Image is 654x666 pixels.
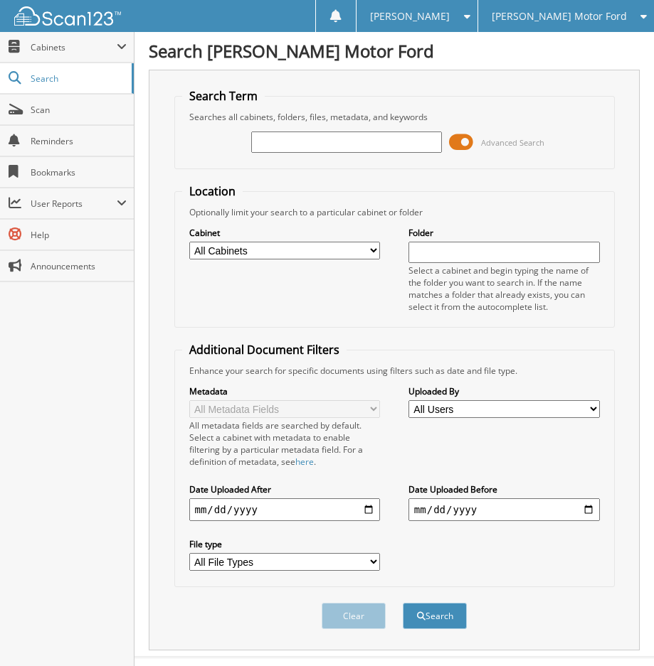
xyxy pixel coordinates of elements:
div: Optionally limit your search to a particular cabinet or folder [182,206,607,218]
label: Cabinet [189,227,381,239]
span: Search [31,72,125,85]
div: Select a cabinet and begin typing the name of the folder you want to search in. If the name match... [408,264,600,313]
span: Reminders [31,135,127,147]
span: Advanced Search [481,137,544,148]
input: start [189,498,381,521]
label: Metadata [189,385,381,397]
span: [PERSON_NAME] [370,12,450,21]
label: Uploaded By [408,385,600,397]
span: [PERSON_NAME] Motor Ford [492,12,627,21]
h1: Search [PERSON_NAME] Motor Ford [149,39,640,63]
legend: Search Term [182,88,265,104]
span: Announcements [31,260,127,272]
input: end [408,498,600,521]
span: Bookmarks [31,166,127,178]
span: Cabinets [31,41,117,53]
button: Clear [322,603,386,629]
div: All metadata fields are searched by default. Select a cabinet with metadata to enable filtering b... [189,419,381,468]
a: here [295,456,314,468]
img: scan123-logo-white.svg [14,6,121,26]
label: Date Uploaded After [189,483,381,495]
label: Folder [408,227,600,239]
span: User Reports [31,198,117,210]
label: Date Uploaded Before [408,483,600,495]
div: Enhance your search for specific documents using filters such as date and file type. [182,365,607,377]
div: Searches all cabinets, folders, files, metadata, and keywords [182,111,607,123]
label: File type [189,538,381,550]
span: Scan [31,104,127,116]
span: Help [31,229,127,241]
legend: Additional Document Filters [182,342,347,358]
legend: Location [182,183,243,199]
button: Search [403,603,467,629]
